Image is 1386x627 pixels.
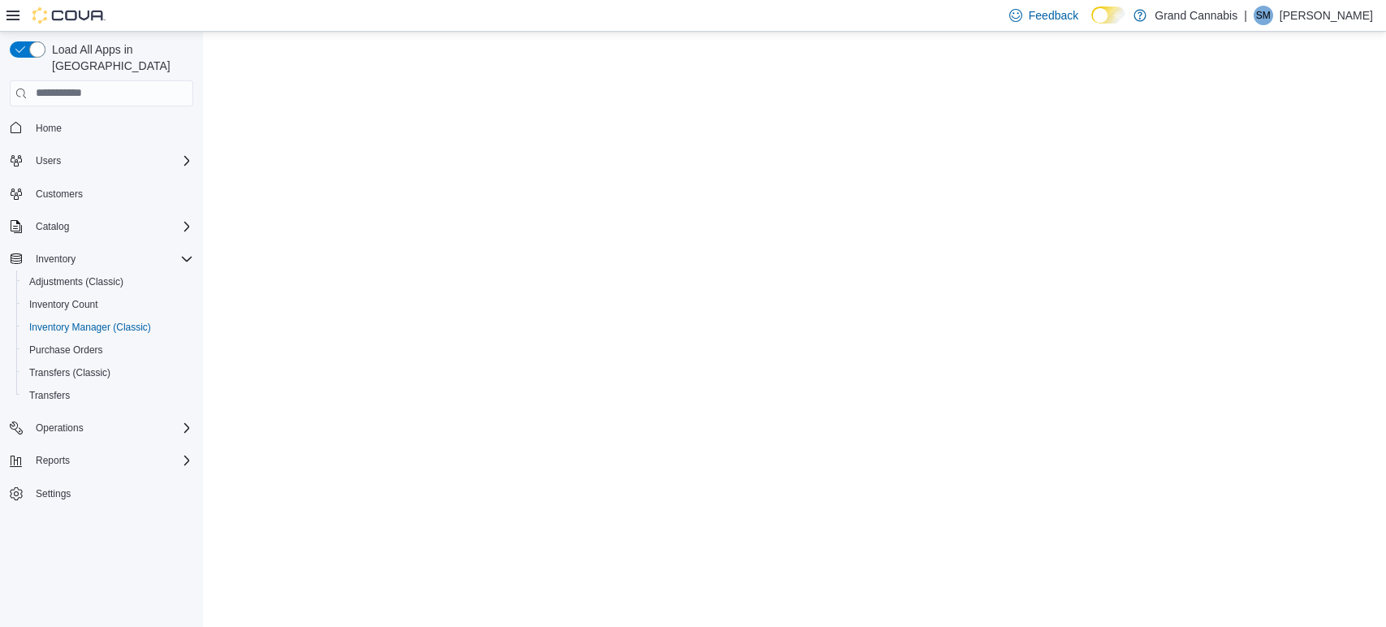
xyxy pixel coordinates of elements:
span: Purchase Orders [29,344,103,357]
span: Users [36,154,61,167]
span: Inventory Count [23,295,193,314]
span: Transfers (Classic) [23,363,193,383]
a: Adjustments (Classic) [23,272,130,292]
p: [PERSON_NAME] [1280,6,1373,25]
span: Inventory [36,253,76,266]
button: Transfers (Classic) [16,361,200,384]
button: Home [3,116,200,140]
span: Purchase Orders [23,340,193,360]
a: Transfers [23,386,76,405]
button: Catalog [3,215,200,238]
button: Inventory Count [16,293,200,316]
input: Dark Mode [1091,6,1125,24]
span: Settings [36,487,71,500]
div: Sara Mackie [1254,6,1273,25]
a: Inventory Manager (Classic) [23,318,158,337]
button: Reports [29,451,76,470]
span: Settings [29,483,193,504]
button: Adjustments (Classic) [16,270,200,293]
span: Inventory [29,249,193,269]
button: Settings [3,482,200,505]
span: Operations [36,422,84,435]
span: Load All Apps in [GEOGRAPHIC_DATA] [45,41,193,74]
span: Adjustments (Classic) [23,272,193,292]
a: Settings [29,484,77,504]
button: Purchase Orders [16,339,200,361]
a: Transfers (Classic) [23,363,117,383]
span: Inventory Manager (Classic) [29,321,151,334]
span: SM [1256,6,1271,25]
span: Transfers [29,389,70,402]
span: Transfers (Classic) [29,366,110,379]
p: | [1244,6,1247,25]
span: Home [36,122,62,135]
nav: Complex example [10,110,193,548]
a: Home [29,119,68,138]
button: Users [3,149,200,172]
a: Inventory Count [23,295,105,314]
span: Operations [29,418,193,438]
button: Operations [3,417,200,439]
button: Customers [3,182,200,205]
button: Catalog [29,217,76,236]
span: Catalog [29,217,193,236]
button: Reports [3,449,200,472]
span: Feedback [1029,7,1078,24]
p: Grand Cannabis [1155,6,1237,25]
span: Inventory Count [29,298,98,311]
button: Users [29,151,67,171]
span: Users [29,151,193,171]
span: Home [29,118,193,138]
button: Operations [29,418,90,438]
img: Cova [32,7,106,24]
span: Reports [29,451,193,470]
span: Catalog [36,220,69,233]
a: Customers [29,184,89,204]
button: Inventory [29,249,82,269]
button: Inventory [3,248,200,270]
a: Purchase Orders [23,340,110,360]
span: Reports [36,454,70,467]
span: Adjustments (Classic) [29,275,123,288]
span: Inventory Manager (Classic) [23,318,193,337]
button: Transfers [16,384,200,407]
span: Customers [36,188,83,201]
span: Transfers [23,386,193,405]
span: Customers [29,184,193,204]
button: Inventory Manager (Classic) [16,316,200,339]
